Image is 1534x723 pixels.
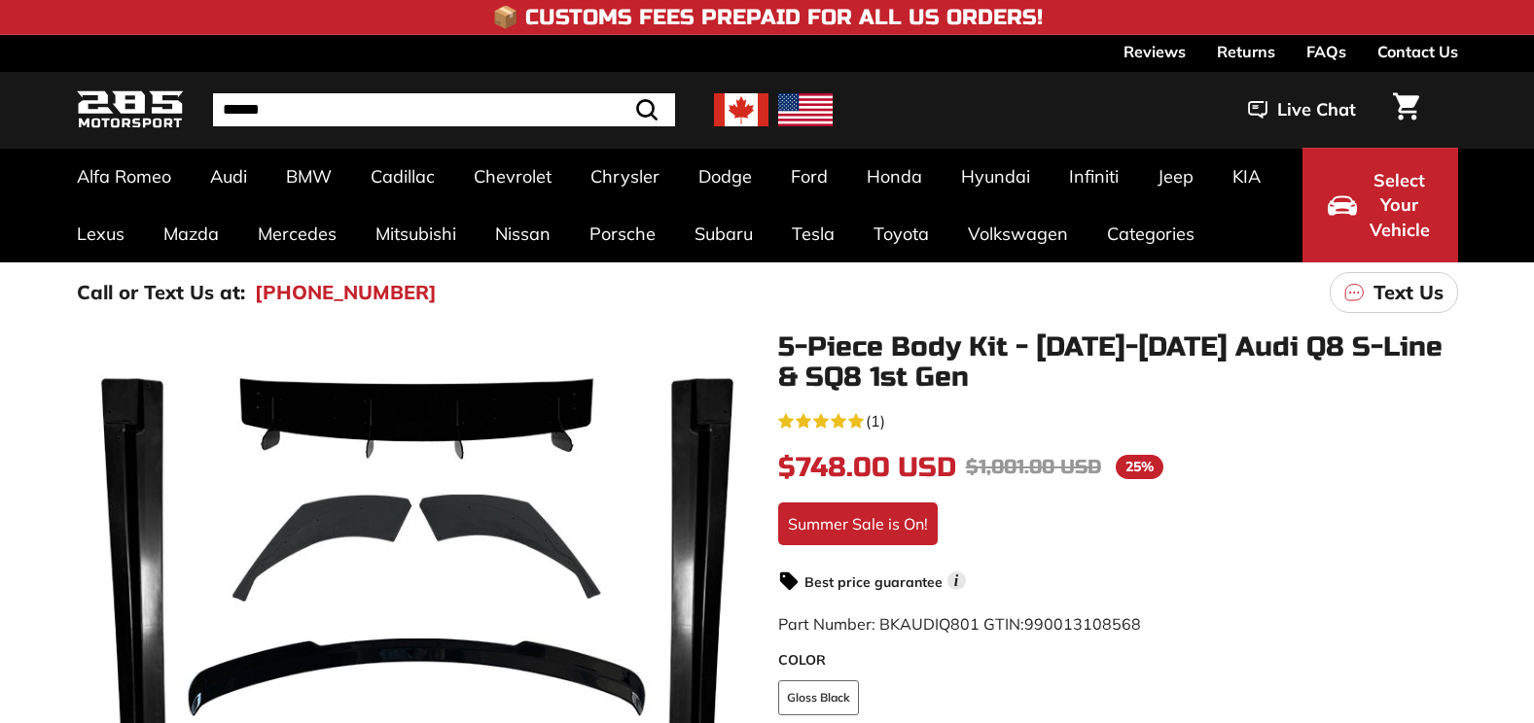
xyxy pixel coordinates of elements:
[144,205,238,262] a: Mazda
[1367,168,1433,243] span: Select Your Vehicle
[1330,272,1458,313] a: Text Us
[351,148,454,205] a: Cadillac
[778,614,1141,634] span: Part Number: BKAUDIQ801 GTIN:
[1381,77,1431,143] a: Cart
[778,451,956,484] span: $748.00 USD
[255,278,437,307] a: [PHONE_NUMBER]
[1024,614,1141,634] span: 990013108568
[1223,86,1381,134] button: Live Chat
[1088,205,1214,262] a: Categories
[1277,97,1356,122] span: Live Chat
[679,148,771,205] a: Dodge
[847,148,942,205] a: Honda
[1306,35,1346,68] a: FAQs
[1050,148,1138,205] a: Infiniti
[1124,35,1186,68] a: Reviews
[778,332,1458,393] h1: 5-Piece Body Kit - [DATE]-[DATE] Audi Q8 S-Line & SQ8 1st Gen
[1116,455,1163,479] span: 25%
[1302,148,1458,262] button: Select Your Vehicle
[778,502,938,545] div: Summer Sale is On!
[57,148,191,205] a: Alfa Romeo
[947,571,966,590] span: i
[267,148,351,205] a: BMW
[778,407,1458,432] a: 5.0 rating (1 votes)
[772,205,854,262] a: Tesla
[570,205,675,262] a: Porsche
[942,148,1050,205] a: Hyundai
[476,205,570,262] a: Nissan
[213,93,675,126] input: Search
[77,87,184,133] img: Logo_285_Motorsport_areodynamics_components
[866,409,885,432] span: (1)
[57,205,144,262] a: Lexus
[77,278,245,307] p: Call or Text Us at:
[1377,35,1458,68] a: Contact Us
[492,6,1043,29] h4: 📦 Customs Fees Prepaid for All US Orders!
[454,148,571,205] a: Chevrolet
[804,573,943,591] strong: Best price guarantee
[571,148,679,205] a: Chrysler
[675,205,772,262] a: Subaru
[356,205,476,262] a: Mitsubishi
[1213,148,1280,205] a: KIA
[1217,35,1275,68] a: Returns
[854,205,948,262] a: Toyota
[1373,278,1444,307] p: Text Us
[771,148,847,205] a: Ford
[191,148,267,205] a: Audi
[778,650,1458,671] label: COLOR
[1138,148,1213,205] a: Jeep
[948,205,1088,262] a: Volkswagen
[238,205,356,262] a: Mercedes
[966,455,1101,479] span: $1,001.00 USD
